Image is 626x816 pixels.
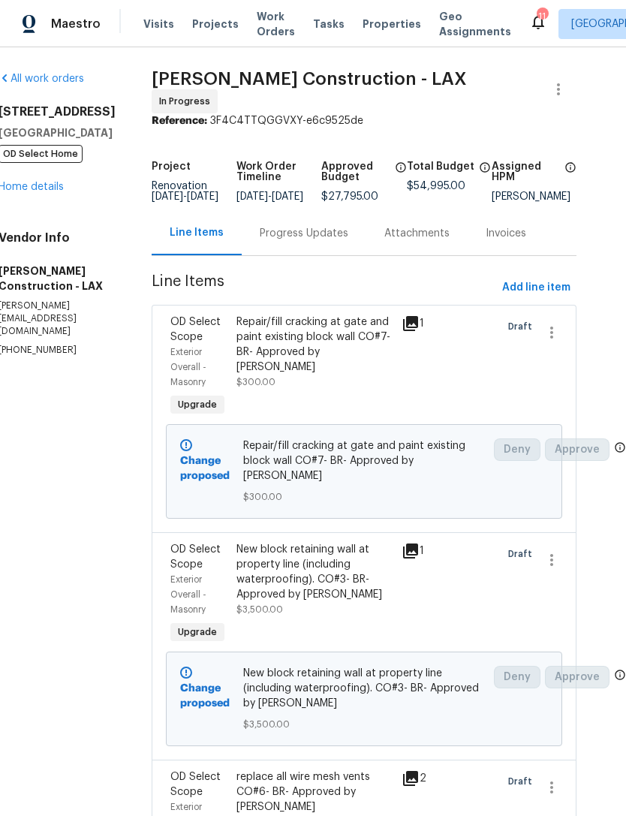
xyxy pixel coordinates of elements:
span: Line Items [152,274,496,302]
span: $300.00 [243,489,486,504]
span: - [152,191,218,202]
button: Add line item [496,274,576,302]
div: replace all wire mesh vents CO#6- BR- Approved by [PERSON_NAME] [236,769,393,814]
div: 1 [402,315,426,333]
div: 11 [537,9,547,24]
span: [DATE] [272,191,303,202]
button: Approve [545,438,609,461]
div: [PERSON_NAME] [492,191,576,202]
span: $3,500.00 [243,717,486,732]
span: New block retaining wall at property line (including waterproofing). CO#3- BR- Approved by [PERSO... [243,666,486,711]
span: Work Orders [257,9,295,39]
span: Tasks [313,19,345,29]
span: The total cost of line items that have been approved by both Opendoor and the Trade Partner. This... [395,161,407,191]
div: Repair/fill cracking at gate and paint existing block wall CO#7- BR- Approved by [PERSON_NAME] [236,315,393,375]
h5: Work Order Timeline [236,161,321,182]
h5: Approved Budget [321,161,390,182]
span: Projects [192,17,239,32]
span: Exterior Overall - Masonry [170,348,206,387]
span: OD Select Scope [170,317,221,342]
span: Geo Assignments [439,9,511,39]
b: Change proposed [180,456,230,481]
div: 3F4C4TTQGGVXY-e6c9525de [152,113,576,128]
span: OD Select Scope [170,544,221,570]
span: Draft [508,547,538,562]
div: 1 [402,542,426,560]
span: The total cost of line items that have been proposed by Opendoor. This sum includes line items th... [479,161,491,181]
span: Maestro [51,17,101,32]
h5: Project [152,161,191,172]
span: $300.00 [236,378,275,387]
div: 2 [402,769,426,787]
h5: Total Budget [407,161,474,172]
span: $54,995.00 [407,181,465,191]
div: Attachments [384,226,450,241]
div: Line Items [170,225,224,240]
button: Approve [545,666,609,688]
span: OD Select Scope [170,772,221,797]
span: Add line item [502,279,570,297]
b: Change proposed [180,683,230,709]
span: [DATE] [187,191,218,202]
span: [PERSON_NAME] Construction - LAX [152,70,467,88]
span: Only a market manager or an area construction manager can approve [614,669,626,685]
span: Visits [143,17,174,32]
button: Deny [494,438,540,461]
span: Repair/fill cracking at gate and paint existing block wall CO#7- BR- Approved by [PERSON_NAME] [243,438,486,483]
span: Properties [363,17,421,32]
span: [DATE] [152,191,183,202]
span: Exterior Overall - Masonry [170,575,206,614]
span: Draft [508,319,538,334]
span: In Progress [159,94,216,109]
span: Upgrade [172,397,223,412]
span: The hpm assigned to this work order. [564,161,576,191]
div: New block retaining wall at property line (including waterproofing). CO#3- BR- Approved by [PERSO... [236,542,393,602]
span: [DATE] [236,191,268,202]
b: Reference: [152,116,207,126]
h5: Assigned HPM [492,161,560,182]
span: Upgrade [172,625,223,640]
button: Deny [494,666,540,688]
span: Only a market manager or an area construction manager can approve [614,441,626,457]
span: Renovation [152,181,218,202]
span: Draft [508,774,538,789]
span: - [236,191,303,202]
span: $27,795.00 [321,191,378,202]
span: $3,500.00 [236,605,283,614]
div: Progress Updates [260,226,348,241]
div: Invoices [486,226,526,241]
